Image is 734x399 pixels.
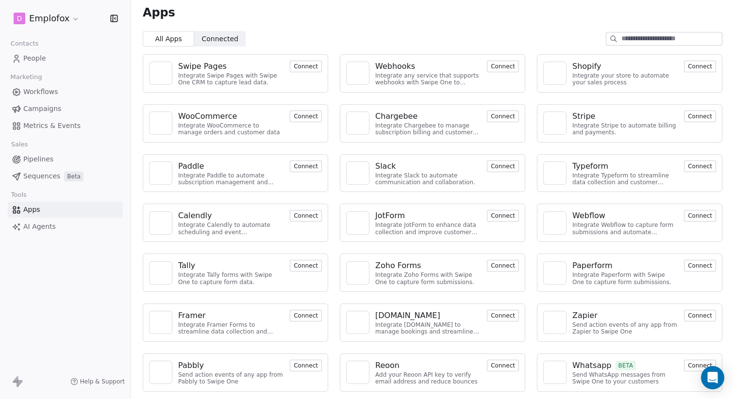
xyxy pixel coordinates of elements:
a: NA [543,361,567,384]
div: Calendly [178,210,212,222]
div: Send action events of any app from Zapier to Swipe One [572,321,678,335]
a: People [8,50,123,66]
div: Add your Reoon API key to verify email address and reduce bounces [375,371,481,385]
span: Apps [143,5,175,20]
span: BETA [616,361,636,370]
a: Apps [8,202,123,218]
div: Open Intercom Messenger [701,366,724,389]
a: Connect [684,161,716,171]
div: [DOMAIN_NAME] [375,310,440,321]
button: Connect [684,260,716,271]
img: NA [350,66,365,80]
a: Connect [290,261,322,270]
a: Connect [290,211,322,220]
a: NA [346,361,369,384]
div: Chargebee [375,111,417,122]
div: Reoon [375,360,400,371]
a: Connect [684,361,716,370]
div: Integrate Paddle to automate subscription management and customer engagement. [178,172,284,186]
a: Swipe Pages [178,61,284,72]
div: Integrate Slack to automate communication and collaboration. [375,172,481,186]
a: WooCommerce [178,111,284,122]
a: [DOMAIN_NAME] [375,310,481,321]
span: Connected [202,34,238,44]
img: NA [153,315,168,330]
button: Connect [487,160,519,172]
span: Beta [64,172,83,181]
a: Connect [487,161,519,171]
span: Contacts [6,36,43,51]
a: Zoho Forms [375,260,481,271]
span: Campaigns [23,104,61,114]
div: Integrate Tally forms with Swipe One to capture form data. [178,271,284,286]
img: NA [548,116,562,130]
div: Webflow [572,210,605,222]
button: Connect [684,160,716,172]
a: Typeform [572,160,678,172]
div: Integrate Stripe to automate billing and payments. [572,122,678,136]
div: Integrate Swipe Pages with Swipe One CRM to capture lead data. [178,72,284,86]
img: NA [153,166,168,180]
button: DEmplofox [12,10,82,27]
img: NA [548,216,562,230]
button: Connect [487,61,519,72]
span: Pipelines [23,154,53,164]
img: NA [548,66,562,80]
a: NA [149,211,172,235]
img: NA [153,365,168,380]
img: NA [548,266,562,280]
img: NA [548,365,562,380]
button: Connect [684,210,716,222]
a: AI Agents [8,219,123,235]
a: NA [543,311,567,334]
a: NA [543,62,567,85]
img: NA [350,266,365,280]
a: Webflow [572,210,678,222]
span: Help & Support [80,378,125,385]
img: NA [153,266,168,280]
a: NA [149,62,172,85]
span: Tools [7,188,31,202]
button: Connect [290,111,322,122]
a: Stripe [572,111,678,122]
button: Connect [290,310,322,321]
a: Paddle [178,160,284,172]
span: Sequences [23,171,60,181]
a: Tally [178,260,284,271]
a: NA [543,211,567,235]
button: Connect [684,360,716,371]
div: Integrate Paperform with Swipe One to capture form submissions. [572,271,678,286]
button: Connect [684,61,716,72]
a: Calendly [178,210,284,222]
img: NA [153,66,168,80]
a: NA [543,161,567,185]
a: NA [149,112,172,135]
div: Integrate Typeform to streamline data collection and customer engagement. [572,172,678,186]
img: NA [350,315,365,330]
div: WooCommerce [178,111,237,122]
span: AI Agents [23,222,56,232]
a: NA [346,161,369,185]
span: Marketing [6,70,46,84]
a: Connect [290,361,322,370]
div: Integrate Chargebee to manage subscription billing and customer data. [375,122,481,136]
div: Zoho Forms [375,260,421,271]
img: NA [153,216,168,230]
a: Connect [684,112,716,121]
a: NA [149,261,172,285]
div: Whatsapp [572,360,612,371]
img: NA [548,166,562,180]
div: Integrate any service that supports webhooks with Swipe One to capture and automate data workflows. [375,72,481,86]
span: Workflows [23,87,58,97]
div: Shopify [572,61,601,72]
a: Connect [487,361,519,370]
a: NA [149,161,172,185]
div: Zapier [572,310,598,321]
a: Zapier [572,310,678,321]
a: NA [346,261,369,285]
div: Integrate Framer Forms to streamline data collection and customer engagement. [178,321,284,335]
a: Connect [290,161,322,171]
button: Connect [290,160,322,172]
div: Framer [178,310,205,321]
div: Integrate [DOMAIN_NAME] to manage bookings and streamline scheduling. [375,321,481,335]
